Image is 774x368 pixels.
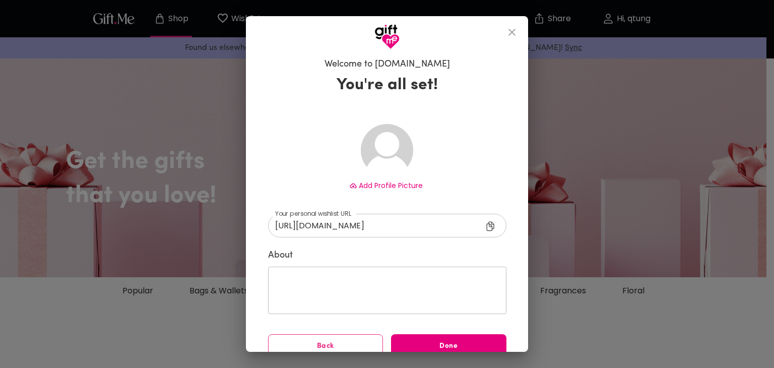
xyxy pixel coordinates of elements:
button: close [500,20,524,44]
h3: You're all set! [337,75,438,95]
img: Avatar [361,124,413,176]
button: Done [391,334,506,358]
span: Done [391,341,506,352]
button: Back [268,334,383,358]
span: Add Profile Picture [359,180,423,191]
span: Back [269,341,383,352]
label: About [268,250,506,262]
h6: Welcome to [DOMAIN_NAME] [325,58,450,71]
img: GiftMe Logo [374,24,400,49]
